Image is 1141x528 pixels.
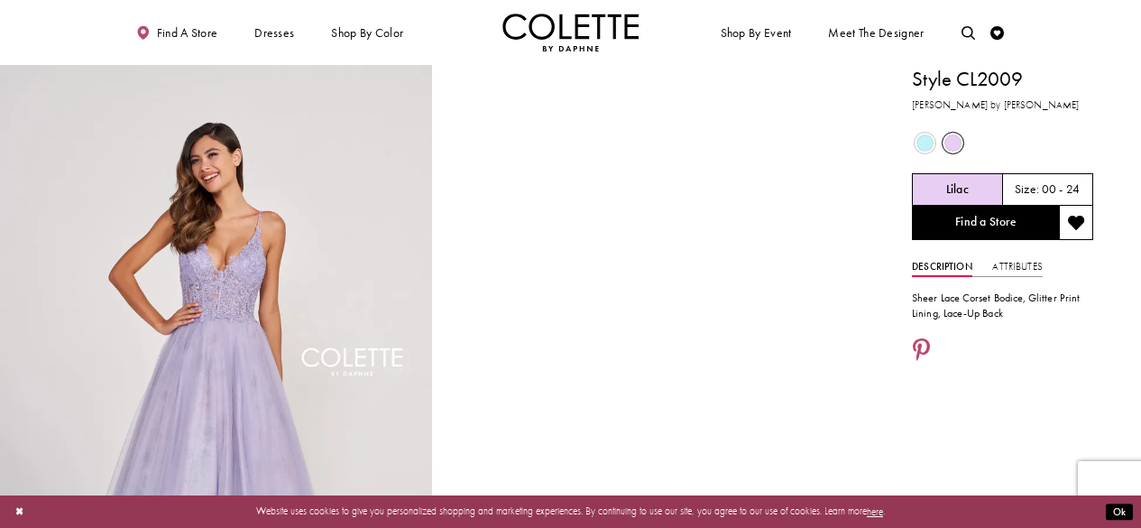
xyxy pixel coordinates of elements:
[328,14,407,51] span: Shop by color
[912,130,938,156] div: Light Blue
[331,26,403,40] span: Shop by color
[940,130,966,156] div: Lilac
[1059,206,1093,240] button: Add to wishlist
[502,14,640,51] a: Visit Home Page
[825,14,928,51] a: Meet the designer
[912,338,931,365] a: Share using Pinterest - Opens in new tab
[946,183,969,197] h5: Chosen color
[133,14,221,51] a: Find a store
[912,65,1093,94] h1: Style CL2009
[721,26,792,40] span: Shop By Event
[992,257,1042,277] a: Attributes
[717,14,795,51] span: Shop By Event
[98,503,1043,521] p: Website uses cookies to give you personalized shopping and marketing experiences. By continuing t...
[1015,182,1039,198] span: Size:
[439,65,871,282] video: Style CL2009 Colette by Daphne #1 autoplay loop mute video
[251,14,298,51] span: Dresses
[8,500,31,524] button: Close Dialog
[502,14,640,51] img: Colette by Daphne
[912,129,1093,157] div: Product color controls state depends on size chosen
[1106,504,1133,521] button: Submit Dialog
[867,505,883,518] a: here
[828,26,924,40] span: Meet the designer
[988,14,1008,51] a: Check Wishlist
[157,26,218,40] span: Find a store
[912,97,1093,113] h3: [PERSON_NAME] by [PERSON_NAME]
[912,257,972,277] a: Description
[254,26,294,40] span: Dresses
[912,291,1093,320] div: Sheer Lace Corset Bodice, Glitter Print Lining, Lace-Up Back
[912,206,1059,240] a: Find a Store
[958,14,979,51] a: Toggle search
[1042,183,1081,197] h5: 00 - 24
